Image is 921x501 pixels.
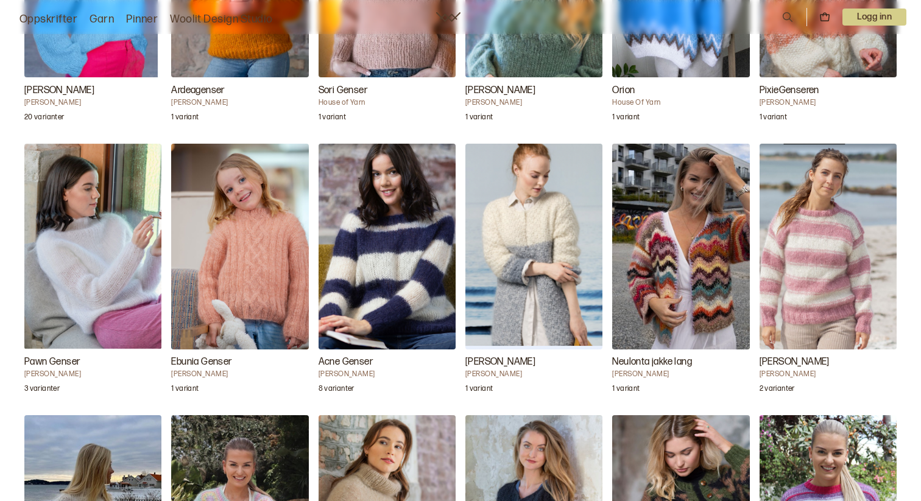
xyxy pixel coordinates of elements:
[319,384,355,396] p: 8 varianter
[319,144,456,401] a: Acne Genser
[24,384,60,396] p: 3 varianter
[760,98,897,108] h4: [PERSON_NAME]
[842,9,906,26] button: User dropdown
[760,113,787,125] p: 1 variant
[465,144,602,401] a: Adrianna stripejakke
[465,384,493,396] p: 1 variant
[465,83,602,98] h3: [PERSON_NAME]
[319,144,456,349] img: Dale GarnAcne Genser
[436,12,460,22] a: Woolit
[24,83,161,98] h3: [PERSON_NAME]
[465,98,602,108] h4: [PERSON_NAME]
[760,370,897,379] h4: [PERSON_NAME]
[612,144,749,349] img: Brit Frafjord ØrstavikNeulonta jakke lang
[19,11,77,28] a: Oppskrifter
[760,83,897,98] h3: PixieGenseren
[24,144,161,349] img: Mari Kalberg SkjævelandPawn Genser
[760,355,897,370] h3: [PERSON_NAME]
[465,355,602,370] h3: [PERSON_NAME]
[319,113,346,125] p: 1 variant
[465,370,602,379] h4: [PERSON_NAME]
[760,144,897,401] a: Camille Genser
[612,370,749,379] h4: [PERSON_NAME]
[760,384,795,396] p: 2 varianter
[24,355,161,370] h3: Pawn Genser
[24,144,161,401] a: Pawn Genser
[171,144,308,349] img: Mari Kalberg SkjævelandEbunia Genser
[612,384,640,396] p: 1 variant
[171,370,308,379] h4: [PERSON_NAME]
[90,11,114,28] a: Garn
[171,113,199,125] p: 1 variant
[171,83,308,98] h3: Ardeagenser
[612,144,749,401] a: Neulonta jakke lang
[612,98,749,108] h4: House Of Yarn
[760,144,897,349] img: Iselin HafseldCamille Genser
[126,11,158,28] a: Pinner
[24,113,64,125] p: 20 varianter
[171,144,308,401] a: Ebunia Genser
[170,11,273,28] a: Woolit Design Studio
[171,98,308,108] h4: [PERSON_NAME]
[842,9,906,26] p: Logg inn
[612,113,640,125] p: 1 variant
[319,355,456,370] h3: Acne Genser
[171,384,199,396] p: 1 variant
[24,370,161,379] h4: [PERSON_NAME]
[465,113,493,125] p: 1 variant
[465,144,602,349] img: Liv Inger EspedalAdrianna stripejakke
[171,355,308,370] h3: Ebunia Genser
[612,83,749,98] h3: Orion
[319,98,456,108] h4: House of Yarn
[319,83,456,98] h3: Sori Genser
[319,370,456,379] h4: [PERSON_NAME]
[612,355,749,370] h3: Neulonta jakke lang
[24,98,161,108] h4: [PERSON_NAME]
